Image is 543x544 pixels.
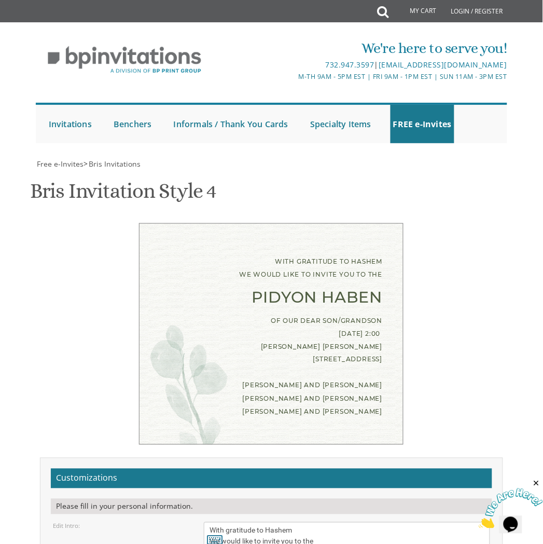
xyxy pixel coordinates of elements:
div: With gratitude to Hashem We would like to invite you to the [160,255,382,281]
a: Free e-Invites [36,159,83,169]
div: We're here to serve you! [193,38,507,59]
iframe: chat widget [479,479,543,528]
span: Free e-Invites [37,159,83,169]
div: [PERSON_NAME] and [PERSON_NAME] [PERSON_NAME] and [PERSON_NAME] [PERSON_NAME] and [PERSON_NAME] [160,379,382,418]
a: [EMAIL_ADDRESS][DOMAIN_NAME] [379,60,507,70]
h1: Bris Invitation Style 4 [30,180,216,210]
div: Please fill in your personal information. [51,499,492,514]
h2: Customizations [51,469,492,488]
span: > [83,159,141,169]
a: Benchers [111,105,155,143]
a: Invitations [46,105,94,143]
a: FREE e-Invites [391,105,454,143]
img: BP Invitation Loft [36,38,214,81]
span: Bris Invitations [89,159,141,169]
a: 732.947.3597 [326,60,374,70]
a: Informals / Thank You Cards [171,105,291,143]
a: Bris Invitations [88,159,141,169]
div: Pidyon Haben [160,291,382,304]
a: Specialty Items [308,105,374,143]
a: My Cart [388,1,444,22]
div: of our dear son/grandson [DATE] 2:00 [PERSON_NAME] [PERSON_NAME] [STREET_ADDRESS] [160,314,382,366]
label: Edit Intro: [53,522,80,531]
div: | [193,59,507,71]
div: M-Th 9am - 5pm EST | Fri 9am - 1pm EST | Sun 11am - 3pm EST [193,71,507,82]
